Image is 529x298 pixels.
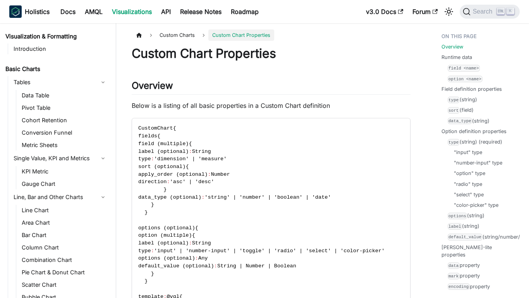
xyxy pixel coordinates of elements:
a: option <name> [448,75,483,82]
span: : [167,179,170,185]
a: options(string) [448,212,485,219]
span: : [195,255,198,261]
span: } [144,210,148,215]
p: Below is a listing of all basic properties in a Custom Chart definition [132,101,410,110]
span: label (optional) [138,149,189,154]
span: type [138,248,151,254]
span: fields [138,133,157,139]
a: "option" type [454,170,485,177]
code: data_type [448,118,472,124]
a: field <name> [448,64,480,72]
a: "select" type [454,191,484,198]
a: [PERSON_NAME]-lite properties [441,244,517,258]
code: type [448,139,460,146]
span: apply_order (optional) [138,172,208,177]
span: { [157,133,160,139]
a: Release Notes [175,5,226,18]
code: mark [448,273,460,279]
span: Any [198,255,208,261]
code: data [448,262,460,269]
span: : [214,263,217,269]
span: String | Number | Boolean [217,263,296,269]
a: Area Chart [19,217,109,228]
span: Search [471,8,497,15]
span: { [192,232,195,238]
a: Tables [11,76,109,88]
a: HolisticsHolistics [9,5,50,18]
code: default_value [448,234,483,240]
kbd: K [507,8,514,15]
code: sort [448,107,460,114]
a: Roadmap [226,5,263,18]
a: data_type(string) [448,117,490,125]
code: field <name> [448,65,480,71]
span: data_type (optional) [138,194,201,200]
span: : [189,240,192,246]
code: type [448,97,460,103]
a: Column Chart [19,242,109,253]
span: 'asc' | 'desc' [170,179,214,185]
span: Number [211,172,230,177]
b: Holistics [25,7,50,16]
a: sort(field) [448,106,474,114]
a: dataproperty [448,262,480,269]
nav: Breadcrumbs [132,29,410,41]
a: Docs [56,5,80,18]
a: markproperty [448,272,480,279]
span: } [151,202,154,208]
span: 'dimension' | 'measure' [154,156,227,162]
code: options [448,213,467,219]
span: { [189,141,192,147]
code: label [448,223,462,230]
a: AMQL [80,5,107,18]
a: Scatter Chart [19,279,109,290]
span: sort (optional) [138,164,185,170]
a: Conversion Funnel [19,127,109,138]
a: "number-input" type [454,159,502,166]
span: } [163,187,167,192]
a: Combination Chart [19,255,109,265]
span: default_value (optional) [138,263,214,269]
a: Pie Chart & Donut Chart [19,267,109,278]
span: { [195,225,198,231]
span: : [189,149,192,154]
span: Custom Chart Properties [208,29,274,41]
span: String [192,149,211,154]
a: Data Table [19,90,109,101]
a: Option definition properties [441,128,507,135]
span: CustomChart [138,125,173,131]
h1: Custom Chart Properties [132,46,410,61]
a: type(string) (required) [448,138,502,146]
button: Search (Ctrl+K) [460,5,520,19]
span: : [201,194,204,200]
a: "radio" type [454,180,482,188]
a: API [156,5,175,18]
a: Overview [441,43,463,50]
a: Cohort Retention [19,115,109,126]
span: Custom Charts [156,29,199,41]
a: label(string) [448,222,480,230]
a: encodingproperty [448,283,490,290]
span: : [208,172,211,177]
a: Pivot Table [19,102,109,113]
a: Introduction [11,43,109,54]
span: } [151,271,154,277]
a: Line, Bar and Other Charts [11,191,109,203]
span: : [151,156,154,162]
span: label (optional) [138,240,189,246]
a: Home page [132,29,146,41]
span: String [192,240,211,246]
span: } [144,278,148,284]
span: 'string' | 'number' | 'boolean' | 'date' [204,194,331,200]
span: { [185,164,189,170]
a: Runtime data [441,54,472,61]
span: type [138,156,151,162]
a: Field definition properties [441,85,502,93]
a: Single Value, KPI and Metrics [11,152,109,165]
a: Bar Chart [19,230,109,241]
a: Metric Sheets [19,140,109,151]
a: Visualizations [107,5,156,18]
a: "color-picker" type [454,201,498,209]
button: Switch between dark and light mode (currently light mode) [443,5,455,18]
h2: Overview [132,80,410,95]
